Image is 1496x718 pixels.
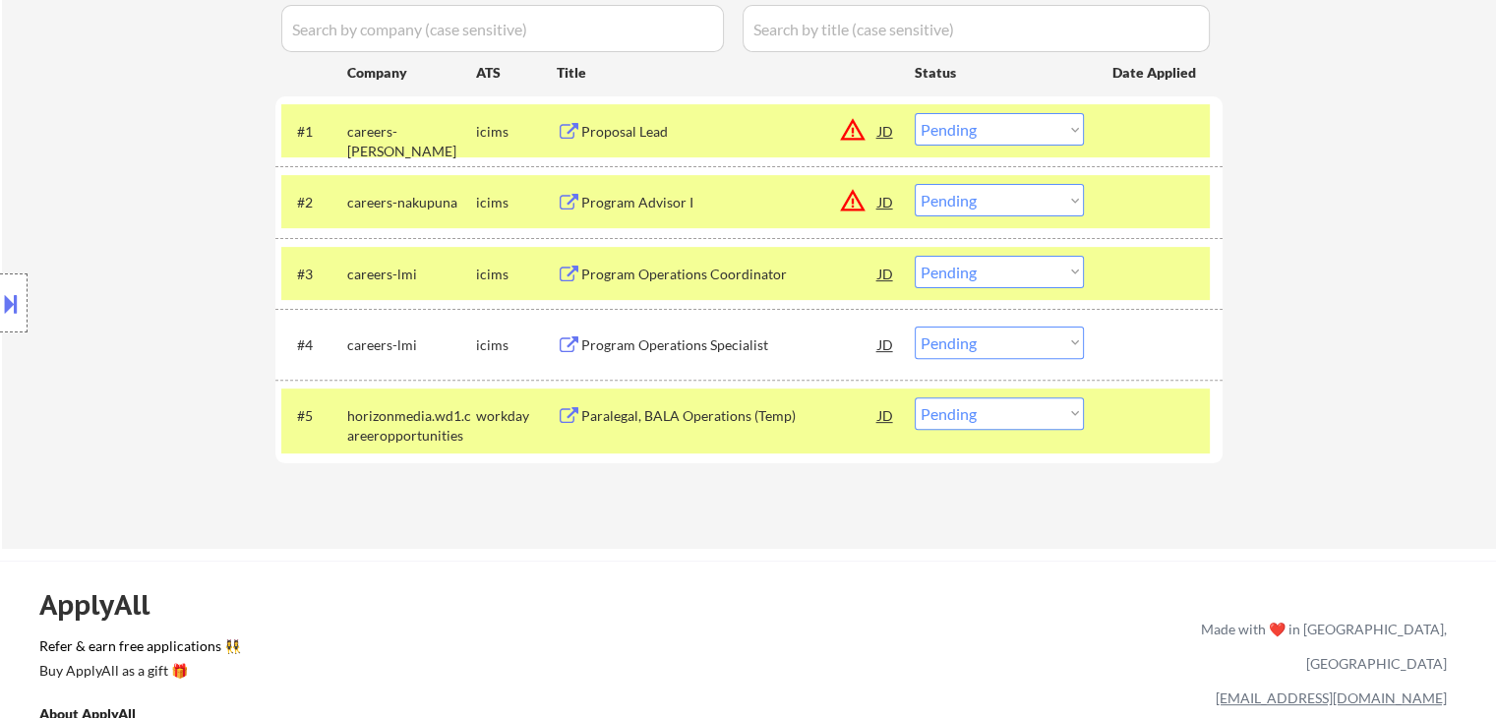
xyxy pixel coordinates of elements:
div: Program Operations Specialist [581,335,878,355]
a: Buy ApplyAll as a gift 🎁 [39,660,236,685]
button: warning_amber [839,187,867,214]
div: Proposal Lead [581,122,878,142]
div: ApplyAll [39,588,172,622]
div: careers-[PERSON_NAME] [347,122,476,160]
a: Refer & earn free applications 👯‍♀️ [39,639,790,660]
div: JD [876,113,896,149]
div: Buy ApplyAll as a gift 🎁 [39,664,236,678]
div: icims [476,265,557,284]
div: careers-lmi [347,335,476,355]
div: icims [476,122,557,142]
div: Company [347,63,476,83]
div: Title [557,63,896,83]
div: icims [476,335,557,355]
div: careers-nakupuna [347,193,476,212]
input: Search by title (case sensitive) [743,5,1210,52]
div: JD [876,256,896,291]
div: JD [876,184,896,219]
div: Made with ❤️ in [GEOGRAPHIC_DATA], [GEOGRAPHIC_DATA] [1193,612,1447,681]
div: Program Operations Coordinator [581,265,878,284]
input: Search by company (case sensitive) [281,5,724,52]
div: Date Applied [1112,63,1199,83]
div: JD [876,327,896,362]
a: [EMAIL_ADDRESS][DOMAIN_NAME] [1216,689,1447,706]
div: ATS [476,63,557,83]
div: Program Advisor I [581,193,878,212]
div: JD [876,397,896,433]
div: Paralegal, BALA Operations (Temp) [581,406,878,426]
div: workday [476,406,557,426]
div: icims [476,193,557,212]
div: horizonmedia.wd1.careeropportunities [347,406,476,445]
div: careers-lmi [347,265,476,284]
button: warning_amber [839,116,867,144]
div: Status [915,54,1084,90]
